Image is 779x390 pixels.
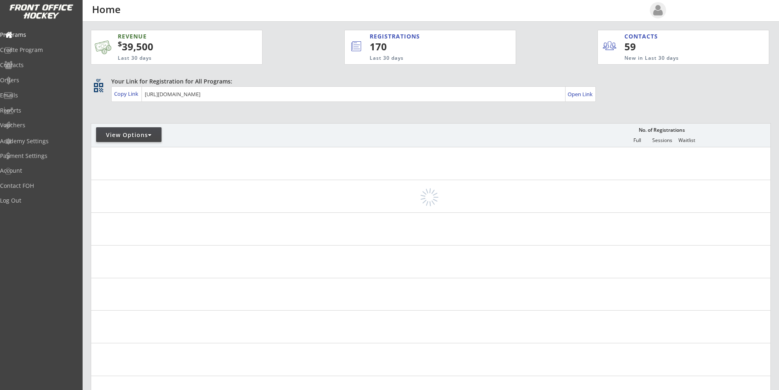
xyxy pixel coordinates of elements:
[624,40,675,54] div: 59
[96,131,162,139] div: View Options
[118,40,237,54] div: 39,500
[92,81,105,94] button: qr_code
[370,55,483,62] div: Last 30 days
[93,77,103,83] div: qr
[636,127,687,133] div: No. of Registrations
[568,91,593,98] div: Open Link
[370,32,478,41] div: REGISTRATIONS
[114,90,140,97] div: Copy Link
[118,55,223,62] div: Last 30 days
[118,39,122,49] sup: $
[624,32,662,41] div: CONTACTS
[370,40,489,54] div: 170
[118,32,223,41] div: REVENUE
[674,138,699,143] div: Waitlist
[111,77,745,86] div: Your Link for Registration for All Programs:
[568,88,593,100] a: Open Link
[624,55,731,62] div: New in Last 30 days
[650,138,674,143] div: Sessions
[625,138,649,143] div: Full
